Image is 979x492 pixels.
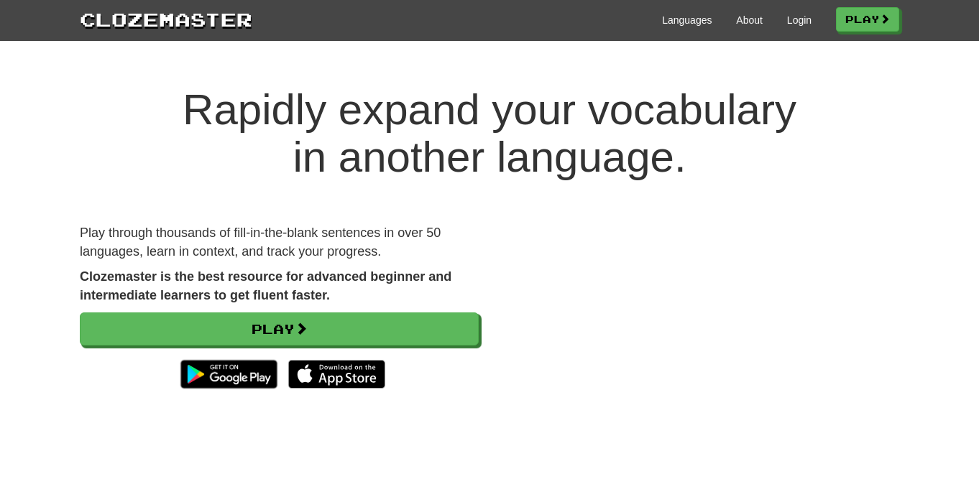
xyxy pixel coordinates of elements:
[173,353,285,396] img: Get it on Google Play
[787,13,812,27] a: Login
[80,312,479,345] a: Play
[288,360,385,389] img: Download_on_the_App_Store_Badge_US-UK_135x40-25178aeef6eb6b83b96f5f2d004eda3bffbb37122de64afbaef7...
[836,7,899,32] a: Play
[80,269,451,302] strong: Clozemaster is the best resource for advanced beginner and intermediate learners to get fluent fa...
[662,13,712,27] a: Languages
[80,224,479,261] p: Play through thousands of fill-in-the-blank sentences in over 50 languages, learn in context, and...
[736,13,763,27] a: About
[80,6,252,32] a: Clozemaster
